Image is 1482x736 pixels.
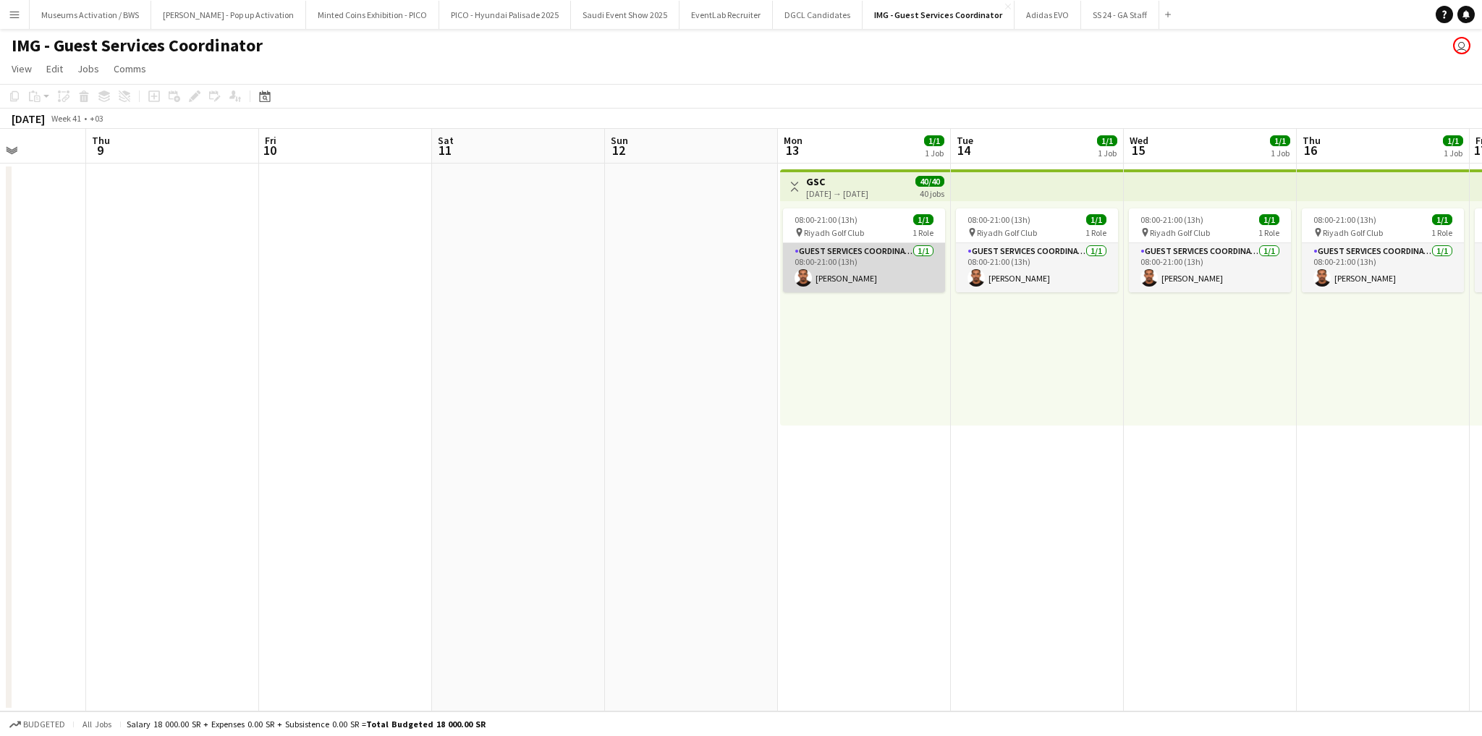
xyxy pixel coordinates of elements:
[114,62,146,75] span: Comms
[1300,142,1321,158] span: 16
[366,719,486,729] span: Total Budgeted 18 000.00 SR
[306,1,439,29] button: Minted Coins Exhibition - PICO
[1129,243,1291,292] app-card-role: Guest Services Coordinator1/108:00-21:00 (13h)[PERSON_NAME]
[41,59,69,78] a: Edit
[7,716,67,732] button: Budgeted
[108,59,152,78] a: Comms
[1432,214,1452,225] span: 1/1
[436,142,454,158] span: 11
[6,59,38,78] a: View
[265,134,276,147] span: Fri
[1085,227,1106,238] span: 1 Role
[23,719,65,729] span: Budgeted
[92,134,110,147] span: Thu
[804,227,864,238] span: Riyadh Golf Club
[90,113,103,124] div: +03
[1313,214,1376,225] span: 08:00-21:00 (13h)
[1303,134,1321,147] span: Thu
[783,208,945,292] app-job-card: 08:00-21:00 (13h)1/1 Riyadh Golf Club1 RoleGuest Services Coordinator1/108:00-21:00 (13h)[PERSON_...
[46,62,63,75] span: Edit
[1443,135,1463,146] span: 1/1
[1129,208,1291,292] app-job-card: 08:00-21:00 (13h)1/1 Riyadh Golf Club1 RoleGuest Services Coordinator1/108:00-21:00 (13h)[PERSON_...
[439,1,571,29] button: PICO - Hyundai Palisade 2025
[920,187,944,199] div: 40 jobs
[806,188,868,199] div: [DATE] → [DATE]
[1323,227,1383,238] span: Riyadh Golf Club
[782,142,803,158] span: 13
[925,148,944,158] div: 1 Job
[967,214,1030,225] span: 08:00-21:00 (13h)
[90,142,110,158] span: 9
[1270,135,1290,146] span: 1/1
[956,208,1118,292] app-job-card: 08:00-21:00 (13h)1/1 Riyadh Golf Club1 RoleGuest Services Coordinator1/108:00-21:00 (13h)[PERSON_...
[72,59,105,78] a: Jobs
[977,227,1037,238] span: Riyadh Golf Club
[1127,142,1148,158] span: 15
[1086,214,1106,225] span: 1/1
[924,135,944,146] span: 1/1
[48,113,84,124] span: Week 41
[1302,208,1464,292] app-job-card: 08:00-21:00 (13h)1/1 Riyadh Golf Club1 RoleGuest Services Coordinator1/108:00-21:00 (13h)[PERSON_...
[77,62,99,75] span: Jobs
[795,214,858,225] span: 08:00-21:00 (13h)
[1271,148,1290,158] div: 1 Job
[609,142,628,158] span: 12
[1302,243,1464,292] app-card-role: Guest Services Coordinator1/108:00-21:00 (13h)[PERSON_NAME]
[1444,148,1462,158] div: 1 Job
[679,1,773,29] button: EventLab Recruiter
[913,214,933,225] span: 1/1
[915,176,944,187] span: 40/40
[1130,134,1148,147] span: Wed
[1453,37,1470,54] app-user-avatar: Salman AlQurni
[151,1,306,29] button: [PERSON_NAME] - Pop up Activation
[1258,227,1279,238] span: 1 Role
[863,1,1015,29] button: IMG - Guest Services Coordinator
[1140,214,1203,225] span: 08:00-21:00 (13h)
[438,134,454,147] span: Sat
[12,111,45,126] div: [DATE]
[611,134,628,147] span: Sun
[12,35,263,56] h1: IMG - Guest Services Coordinator
[1431,227,1452,238] span: 1 Role
[957,134,973,147] span: Tue
[30,1,151,29] button: Museums Activation / BWS
[954,142,973,158] span: 14
[913,227,933,238] span: 1 Role
[571,1,679,29] button: Saudi Event Show 2025
[1081,1,1159,29] button: SS 24 - GA Staff
[806,175,868,188] h3: GSC
[784,134,803,147] span: Mon
[783,243,945,292] app-card-role: Guest Services Coordinator1/108:00-21:00 (13h)[PERSON_NAME]
[263,142,276,158] span: 10
[12,62,32,75] span: View
[1015,1,1081,29] button: Adidas EVO
[80,719,114,729] span: All jobs
[1150,227,1210,238] span: Riyadh Golf Club
[1098,148,1117,158] div: 1 Job
[127,719,486,729] div: Salary 18 000.00 SR + Expenses 0.00 SR + Subsistence 0.00 SR =
[1097,135,1117,146] span: 1/1
[773,1,863,29] button: DGCL Candidates
[1259,214,1279,225] span: 1/1
[956,243,1118,292] app-card-role: Guest Services Coordinator1/108:00-21:00 (13h)[PERSON_NAME]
